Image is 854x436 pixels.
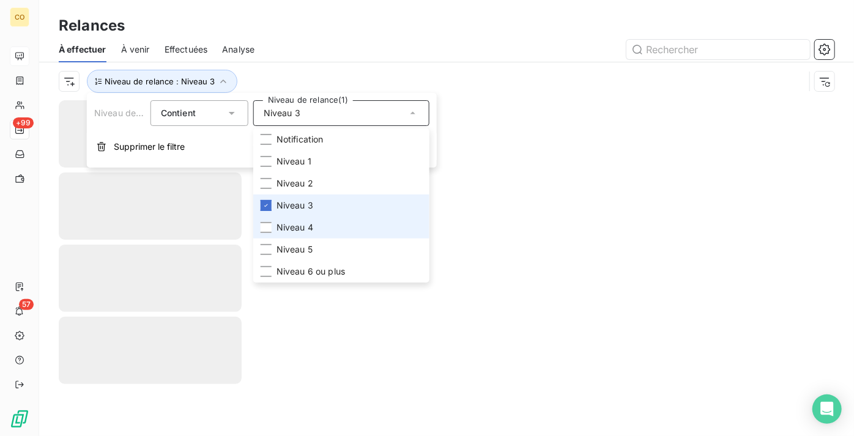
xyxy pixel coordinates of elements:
[222,43,254,56] span: Analyse
[59,43,106,56] span: À effectuer
[13,117,34,128] span: +99
[161,108,196,118] span: Contient
[277,199,313,212] span: Niveau 3
[277,221,313,234] span: Niveau 4
[277,243,313,256] span: Niveau 5
[277,177,313,190] span: Niveau 2
[277,265,345,278] span: Niveau 6 ou plus
[277,133,324,146] span: Notification
[19,299,34,310] span: 57
[87,133,437,160] button: Supprimer le filtre
[264,107,300,119] span: Niveau 3
[87,70,237,93] button: Niveau de relance : Niveau 3
[114,141,185,153] span: Supprimer le filtre
[105,76,215,86] span: Niveau de relance : Niveau 3
[277,155,311,168] span: Niveau 1
[59,15,125,37] h3: Relances
[626,40,810,59] input: Rechercher
[121,43,150,56] span: À venir
[10,409,29,429] img: Logo LeanPay
[10,7,29,27] div: CO
[94,108,169,118] span: Niveau de relance
[165,43,208,56] span: Effectuées
[812,394,842,424] div: Open Intercom Messenger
